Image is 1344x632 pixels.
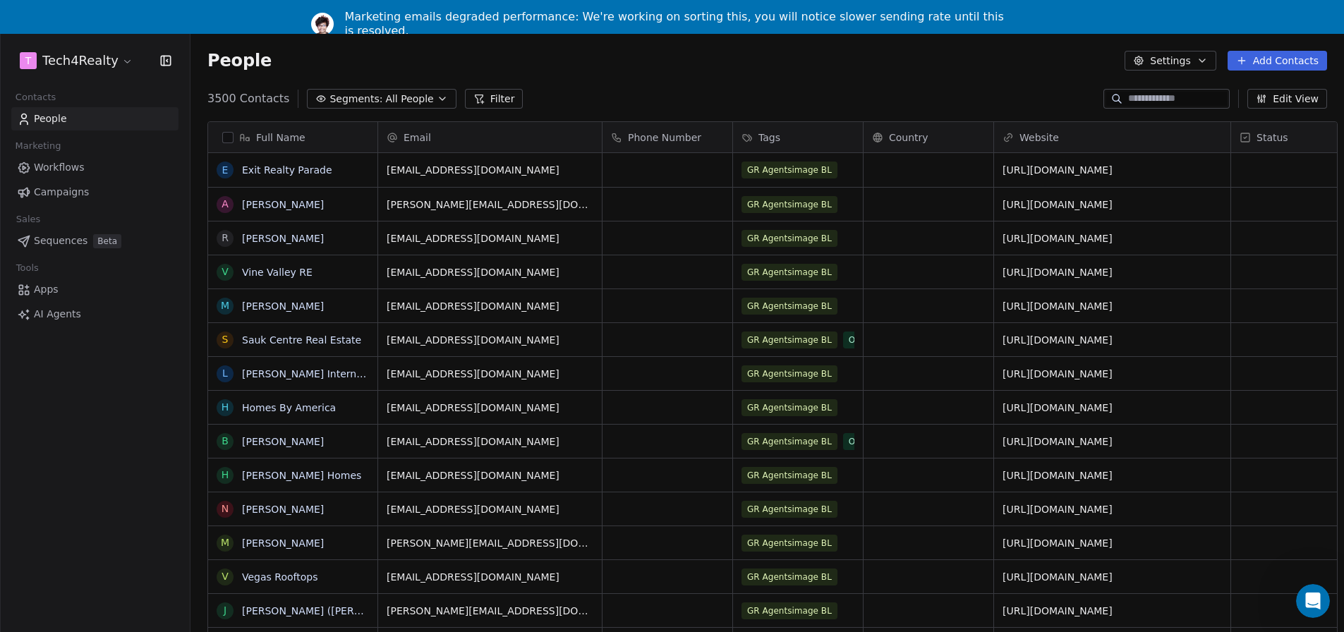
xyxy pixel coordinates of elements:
[889,130,928,145] span: Country
[741,230,837,247] span: GR Agentsimage BL
[329,92,382,107] span: Segments:
[11,156,178,179] a: Workflows
[387,197,593,212] span: [PERSON_NAME][EMAIL_ADDRESS][DOMAIN_NAME]
[387,367,593,381] span: [EMAIL_ADDRESS][DOMAIN_NAME]
[1003,605,1113,616] a: [URL][DOMAIN_NAME]
[741,196,837,213] span: GR Agentsimage BL
[242,233,324,244] a: [PERSON_NAME]
[224,603,226,618] div: J
[221,298,229,313] div: M
[11,303,178,326] a: AI Agents
[1296,584,1330,618] iframe: Intercom live chat
[242,199,324,210] a: [PERSON_NAME]
[242,368,425,379] a: [PERSON_NAME] International Realty
[1003,470,1113,481] a: [URL][DOMAIN_NAME]
[207,50,272,71] span: People
[465,89,523,109] button: Filter
[741,433,837,450] span: GR Agentsimage BL
[207,90,289,107] span: 3500 Contacts
[733,122,863,152] div: Tags
[222,400,229,415] div: H
[242,571,317,583] a: Vegas Rooftops
[34,185,89,200] span: Campaigns
[387,604,593,618] span: [PERSON_NAME][EMAIL_ADDRESS][DOMAIN_NAME]
[25,54,32,68] span: T
[222,231,229,245] div: R
[222,366,228,381] div: L
[11,107,178,130] a: People
[1003,199,1113,210] a: [URL][DOMAIN_NAME]
[387,401,593,415] span: [EMAIL_ADDRESS][DOMAIN_NAME]
[222,468,229,482] div: H
[1003,300,1113,312] a: [URL][DOMAIN_NAME]
[741,501,837,518] span: GR Agentsimage BL
[222,502,229,516] div: N
[34,160,85,175] span: Workflows
[221,535,229,550] div: M
[242,537,324,549] a: [PERSON_NAME]
[1003,436,1113,447] a: [URL][DOMAIN_NAME]
[385,92,433,107] span: All People
[741,264,837,281] span: GR Agentsimage BL
[242,164,332,176] a: Exit Realty Parade
[741,569,837,585] span: GR Agentsimage BL
[1257,130,1288,145] span: Status
[208,122,377,152] div: Full Name
[345,10,1011,38] div: Marketing emails degraded performance: We're working on sorting this, you will notice slower send...
[387,333,593,347] span: [EMAIL_ADDRESS][DOMAIN_NAME]
[242,605,454,616] a: [PERSON_NAME] ([PERSON_NAME] Homes)
[242,267,313,278] a: Vine Valley RE
[741,332,837,348] span: GR Agentsimage BL
[387,468,593,482] span: [EMAIL_ADDRESS][DOMAIN_NAME]
[222,569,229,584] div: V
[11,278,178,301] a: Apps
[378,122,602,152] div: Email
[17,49,136,73] button: TTech4Realty
[741,298,837,315] span: GR Agentsimage BL
[242,470,361,481] a: [PERSON_NAME] Homes
[387,536,593,550] span: [PERSON_NAME][EMAIL_ADDRESS][DOMAIN_NAME]
[387,163,593,177] span: [EMAIL_ADDRESS][DOMAIN_NAME]
[1003,571,1113,583] a: [URL][DOMAIN_NAME]
[242,334,361,346] a: Sauk Centre Real Estate
[758,130,780,145] span: Tags
[242,300,324,312] a: [PERSON_NAME]
[843,332,902,348] span: Opened B1
[387,502,593,516] span: [EMAIL_ADDRESS][DOMAIN_NAME]
[864,122,993,152] div: Country
[1125,51,1216,71] button: Settings
[603,122,732,152] div: Phone Number
[242,504,324,515] a: [PERSON_NAME]
[1003,164,1113,176] a: [URL][DOMAIN_NAME]
[387,570,593,584] span: [EMAIL_ADDRESS][DOMAIN_NAME]
[1003,334,1113,346] a: [URL][DOMAIN_NAME]
[11,181,178,204] a: Campaigns
[1019,130,1059,145] span: Website
[222,197,229,212] div: A
[741,399,837,416] span: GR Agentsimage BL
[256,130,305,145] span: Full Name
[741,365,837,382] span: GR Agentsimage BL
[9,135,67,157] span: Marketing
[387,435,593,449] span: [EMAIL_ADDRESS][DOMAIN_NAME]
[1003,267,1113,278] a: [URL][DOMAIN_NAME]
[34,307,81,322] span: AI Agents
[628,130,701,145] span: Phone Number
[242,402,336,413] a: Homes By America
[42,51,119,70] span: Tech4Realty
[1003,368,1113,379] a: [URL][DOMAIN_NAME]
[1003,233,1113,244] a: [URL][DOMAIN_NAME]
[741,162,837,178] span: GR Agentsimage BL
[387,231,593,245] span: [EMAIL_ADDRESS][DOMAIN_NAME]
[1247,89,1327,109] button: Edit View
[222,332,229,347] div: S
[242,436,324,447] a: [PERSON_NAME]
[34,233,87,248] span: Sequences
[9,87,62,108] span: Contacts
[93,234,121,248] span: Beta
[222,265,229,279] div: V
[994,122,1230,152] div: Website
[741,602,837,619] span: GR Agentsimage BL
[404,130,431,145] span: Email
[387,265,593,279] span: [EMAIL_ADDRESS][DOMAIN_NAME]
